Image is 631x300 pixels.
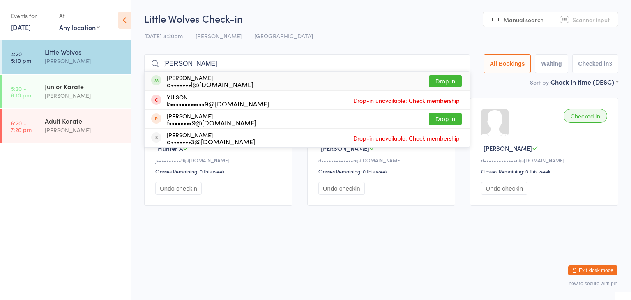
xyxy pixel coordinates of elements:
button: All Bookings [484,54,531,73]
div: [PERSON_NAME] [45,56,124,66]
span: Drop-in unavailable: Check membership [351,94,462,106]
span: [PERSON_NAME] [321,144,369,152]
input: Search [144,54,470,73]
div: Classes Remaining: 0 this week [155,168,284,175]
div: j••••••••••9@[DOMAIN_NAME] [155,157,284,164]
a: [DATE] [11,23,31,32]
button: Drop in [429,113,462,125]
div: Classes Remaining: 0 this week [318,168,447,175]
button: Undo checkin [155,182,202,195]
div: k••••••••••••9@[DOMAIN_NAME] [167,100,269,107]
span: Hunter A [158,144,183,152]
div: d•••••••••••••n@[DOMAIN_NAME] [481,157,610,164]
span: Drop-in unavailable: Check membership [351,132,462,144]
a: 4:20 -5:10 pmLittle Wolves[PERSON_NAME] [2,40,131,74]
span: [PERSON_NAME] [196,32,242,40]
div: Checked in [564,109,607,123]
div: 3 [609,60,612,67]
div: At [59,9,100,23]
button: Checked in3 [572,54,619,73]
div: Events for [11,9,51,23]
time: 5:20 - 6:10 pm [11,85,31,98]
div: a•••••••3@[DOMAIN_NAME] [167,138,255,145]
button: Undo checkin [318,182,365,195]
div: Little Wolves [45,47,124,56]
div: [PERSON_NAME] [45,125,124,135]
time: 6:20 - 7:20 pm [11,120,32,133]
button: Waiting [535,54,568,73]
span: Scanner input [573,16,610,24]
div: Classes Remaining: 0 this week [481,168,610,175]
label: Sort by [530,78,549,86]
div: d•••••••••••••n@[DOMAIN_NAME] [318,157,447,164]
div: Check in time (DESC) [550,77,618,86]
div: [PERSON_NAME] [167,74,253,88]
div: [PERSON_NAME] [167,113,256,126]
a: 5:20 -6:10 pmJunior Karate[PERSON_NAME] [2,75,131,108]
div: a•••••••l@[DOMAIN_NAME] [167,81,253,88]
time: 4:20 - 5:10 pm [11,51,31,64]
h2: Little Wolves Check-in [144,12,618,25]
div: [PERSON_NAME] [167,132,255,145]
span: [DATE] 4:20pm [144,32,183,40]
span: [PERSON_NAME] [484,144,532,152]
button: Drop in [429,75,462,87]
div: YU SON [167,94,269,107]
span: [GEOGRAPHIC_DATA] [254,32,313,40]
a: 6:20 -7:20 pmAdult Karate[PERSON_NAME] [2,109,131,143]
div: Any location [59,23,100,32]
div: [PERSON_NAME] [45,91,124,100]
button: how to secure with pin [569,281,617,286]
div: Junior Karate [45,82,124,91]
span: Manual search [504,16,543,24]
div: Adult Karate [45,116,124,125]
button: Exit kiosk mode [568,265,617,275]
button: Undo checkin [481,182,527,195]
div: f••••••••9@[DOMAIN_NAME] [167,119,256,126]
